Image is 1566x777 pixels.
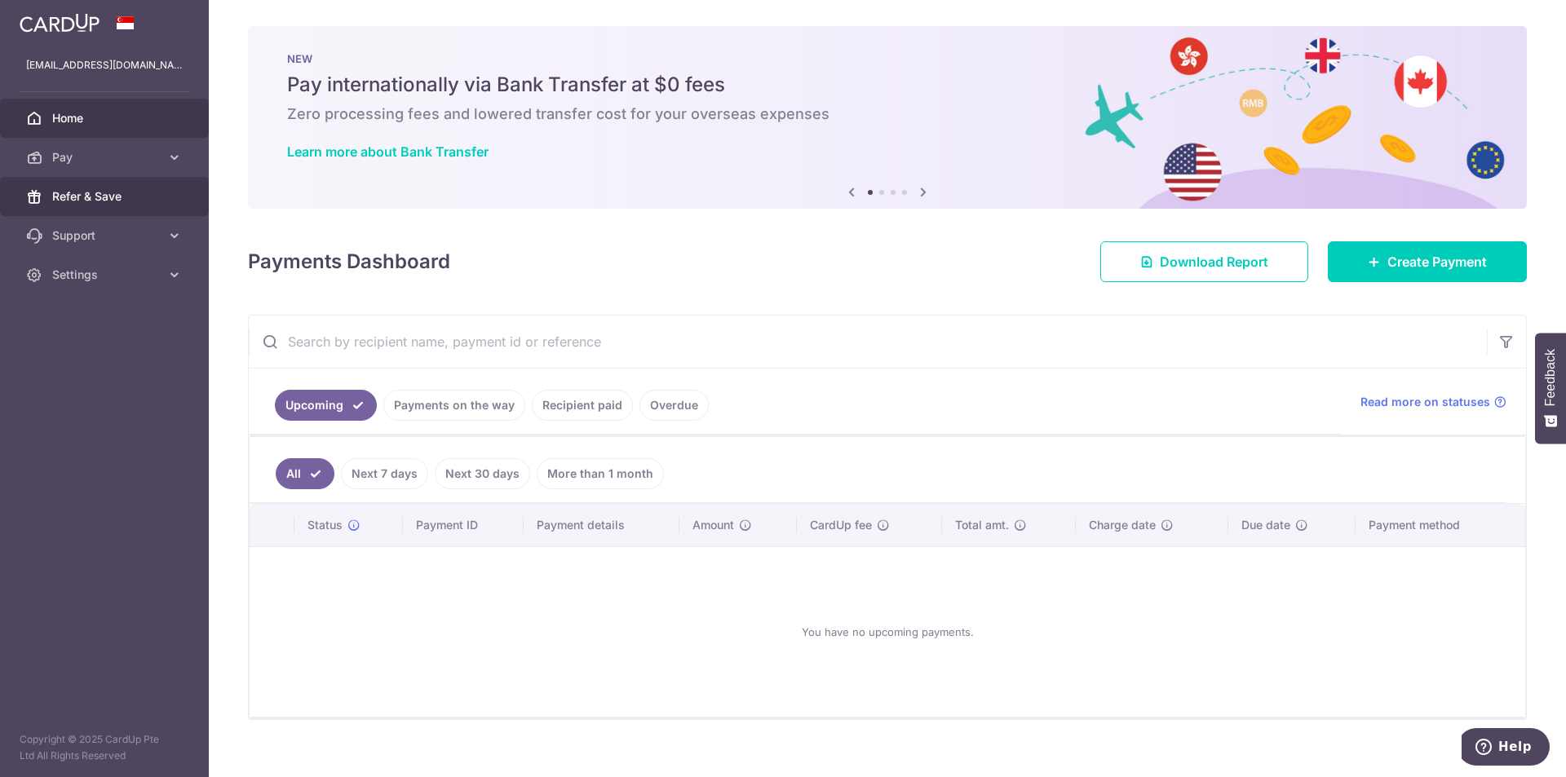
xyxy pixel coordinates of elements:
[269,560,1506,704] div: You have no upcoming payments.
[20,13,100,33] img: CardUp
[275,390,377,421] a: Upcoming
[403,504,524,546] th: Payment ID
[1535,333,1566,444] button: Feedback - Show survey
[287,72,1488,98] h5: Pay internationally via Bank Transfer at $0 fees
[532,390,633,421] a: Recipient paid
[1360,394,1490,410] span: Read more on statuses
[287,52,1488,65] p: NEW
[955,517,1009,533] span: Total amt.
[1328,241,1527,282] a: Create Payment
[341,458,428,489] a: Next 7 days
[1241,517,1290,533] span: Due date
[248,247,450,276] h4: Payments Dashboard
[1100,241,1308,282] a: Download Report
[1160,252,1268,272] span: Download Report
[1089,517,1156,533] span: Charge date
[52,188,160,205] span: Refer & Save
[52,267,160,283] span: Settings
[26,57,183,73] p: [EMAIL_ADDRESS][DOMAIN_NAME]
[287,104,1488,124] h6: Zero processing fees and lowered transfer cost for your overseas expenses
[537,458,664,489] a: More than 1 month
[249,316,1487,368] input: Search by recipient name, payment id or reference
[383,390,525,421] a: Payments on the way
[524,504,680,546] th: Payment details
[639,390,709,421] a: Overdue
[248,26,1527,209] img: Bank transfer banner
[435,458,530,489] a: Next 30 days
[810,517,872,533] span: CardUp fee
[1360,394,1506,410] a: Read more on statuses
[307,517,343,533] span: Status
[1356,504,1525,546] th: Payment method
[1387,252,1487,272] span: Create Payment
[52,227,160,244] span: Support
[276,458,334,489] a: All
[1543,349,1558,406] span: Feedback
[692,517,734,533] span: Amount
[287,143,489,160] a: Learn more about Bank Transfer
[52,149,160,166] span: Pay
[52,110,160,126] span: Home
[1462,728,1550,769] iframe: Opens a widget where you can find more information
